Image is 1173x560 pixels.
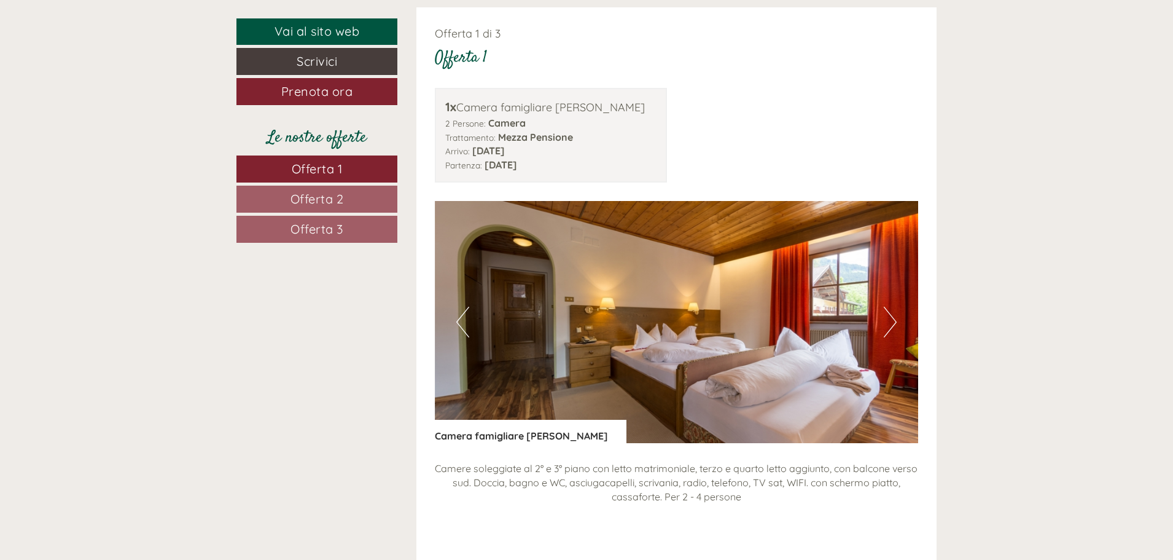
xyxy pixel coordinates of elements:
[498,131,573,143] b: Mezza Pensione
[236,127,397,149] div: Le nostre offerte
[18,36,194,45] div: Hotel Weisses Lamm
[445,146,470,156] small: Arrivo:
[445,98,657,116] div: Camera famigliare [PERSON_NAME]
[435,47,487,69] div: Offerta 1
[236,48,397,75] a: Scrivici
[445,160,482,170] small: Partenza:
[445,132,496,143] small: Trattamento:
[9,33,200,71] div: Buon giorno, come possiamo aiutarla?
[884,307,897,337] button: Next
[435,462,919,504] p: Camere soleggiate al 2° e 3° piano con letto matrimoniale, terzo e quarto letto aggiunto, con bal...
[435,201,919,443] img: image
[488,117,526,129] b: Camera
[290,191,344,207] span: Offerta 2
[445,99,456,114] b: 1x
[418,318,485,345] button: Invia
[435,26,501,41] span: Offerta 1 di 3
[236,18,397,45] a: Vai al sito web
[435,420,626,443] div: Camera famigliare [PERSON_NAME]
[485,159,517,171] b: [DATE]
[236,78,397,105] a: Prenota ora
[290,221,343,237] span: Offerta 3
[472,144,505,157] b: [DATE]
[18,60,194,68] small: 11:03
[292,161,343,176] span: Offerta 1
[445,118,486,128] small: 2 Persone:
[214,9,271,30] div: martedì
[456,307,469,337] button: Previous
